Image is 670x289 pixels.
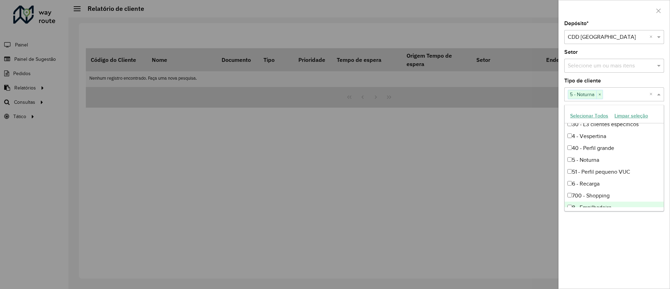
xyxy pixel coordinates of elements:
[596,91,603,99] span: ×
[565,166,664,178] div: 51 - Perfil pequeno VUC
[649,90,655,99] span: Clear all
[564,48,578,56] label: Setor
[567,110,611,121] button: Selecionar Todos
[565,130,664,142] div: 4 - Vespertina
[565,202,664,214] div: 8 - Empilhadeira
[611,110,651,121] button: Limpar seleção
[565,118,664,130] div: 30 - L3 clientes específicos
[565,178,664,190] div: 6 - Recarga
[565,142,664,154] div: 40 - Perfil grande
[565,154,664,166] div: 5 - Noturna
[565,190,664,202] div: 700 - Shopping
[564,19,589,28] label: Depósito
[649,33,655,41] span: Clear all
[564,105,664,211] ng-dropdown-panel: Options list
[568,90,596,99] span: 5 - Noturna
[564,77,601,85] label: Tipo de cliente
